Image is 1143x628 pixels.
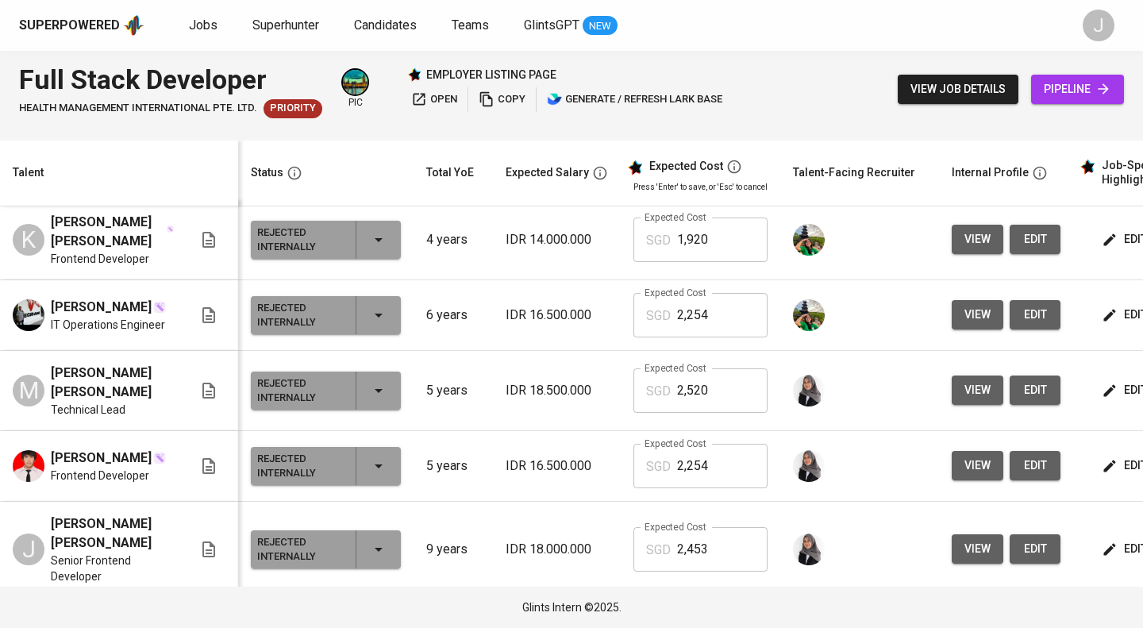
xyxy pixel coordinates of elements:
span: generate / refresh lark base [547,91,722,109]
div: Rejected Internally [257,222,343,257]
span: Candidates [354,17,417,33]
img: Glints Star [407,67,421,82]
a: edit [1010,534,1060,564]
img: a5d44b89-0c59-4c54-99d0-a63b29d42bd3.jpg [343,70,368,94]
p: SGD [646,541,671,560]
img: eva@glints.com [793,224,825,256]
button: view [952,376,1003,405]
span: view [964,539,991,559]
div: J [1083,10,1114,41]
p: 4 years [426,230,480,249]
img: glints_star.svg [1079,159,1095,175]
img: magic_wand.svg [153,452,166,464]
img: eva@glints.com [793,299,825,331]
a: GlintsGPT NEW [524,16,618,36]
button: lark generate / refresh lark base [543,87,726,112]
div: Superpowered [19,17,120,35]
img: sinta.windasari@glints.com [793,450,825,482]
img: Raka Hikmah [13,299,44,331]
p: 5 years [426,457,480,476]
span: Frontend Developer [51,251,149,267]
p: Press 'Enter' to save, or 'Esc' to cancel [633,181,768,193]
span: edit [1022,229,1048,249]
button: Rejected Internally [251,447,401,485]
div: Full Stack Developer [19,60,322,99]
span: NEW [583,18,618,34]
img: sinta.windasari@glints.com [793,375,825,406]
div: Rejected Internally [257,373,343,408]
div: New Job received from Demand Team [264,99,322,118]
span: Jobs [189,17,217,33]
button: open [407,87,461,112]
div: Expected Cost [649,160,723,174]
span: IT Operations Engineer [51,317,165,333]
span: [PERSON_NAME] [51,298,152,317]
span: view [964,456,991,476]
p: IDR 14.000.000 [506,230,608,249]
span: HEALTH MANAGEMENT INTERNATIONAL PTE. LTD. [19,101,257,116]
span: Frontend Developer [51,468,149,484]
span: open [411,91,457,109]
img: magic_wand.svg [167,225,174,233]
div: M [13,375,44,406]
img: glints_star.svg [627,160,643,175]
div: Rejected Internally [257,532,343,567]
span: edit [1022,539,1048,559]
button: Rejected Internally [251,296,401,334]
div: Rejected Internally [257,449,343,484]
p: employer listing page [426,67,556,83]
span: view [964,229,991,249]
p: SGD [646,457,671,476]
button: edit [1010,451,1060,480]
p: SGD [646,382,671,401]
span: Teams [452,17,489,33]
img: sinta.windasari@glints.com [793,534,825,565]
button: view [952,451,1003,480]
div: Total YoE [426,163,474,183]
span: [PERSON_NAME] [PERSON_NAME] [51,364,174,402]
span: edit [1022,305,1048,325]
div: J [13,534,44,565]
span: Priority [264,101,322,116]
a: Candidates [354,16,420,36]
img: jessen reinhart [13,450,44,482]
div: Talent-Facing Recruiter [793,163,915,183]
div: Status [251,163,283,183]
div: pic [341,68,369,110]
img: lark [547,91,563,107]
span: Superhunter [252,17,319,33]
span: view [964,305,991,325]
p: IDR 18.500.000 [506,381,608,400]
div: Internal Profile [952,163,1029,183]
div: Rejected Internally [257,298,343,333]
div: Talent [13,163,44,183]
button: Rejected Internally [251,372,401,410]
img: app logo [123,13,144,37]
span: edit [1022,456,1048,476]
p: SGD [646,231,671,250]
a: Jobs [189,16,221,36]
p: IDR 16.500.000 [506,306,608,325]
button: edit [1010,225,1060,254]
span: [PERSON_NAME] [51,449,152,468]
button: Rejected Internally [251,530,401,568]
span: GlintsGPT [524,17,579,33]
p: IDR 16.500.000 [506,457,608,476]
div: Expected Salary [506,163,589,183]
p: IDR 18.000.000 [506,540,608,559]
span: [PERSON_NAME] [PERSON_NAME] [51,213,165,251]
p: SGD [646,306,671,326]
a: Superhunter [252,16,322,36]
span: Senior Frontend Developer [51,553,174,584]
button: edit [1010,376,1060,405]
button: view [952,225,1003,254]
span: view [964,380,991,400]
button: edit [1010,300,1060,329]
button: copy [475,87,529,112]
a: Superpoweredapp logo [19,13,144,37]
